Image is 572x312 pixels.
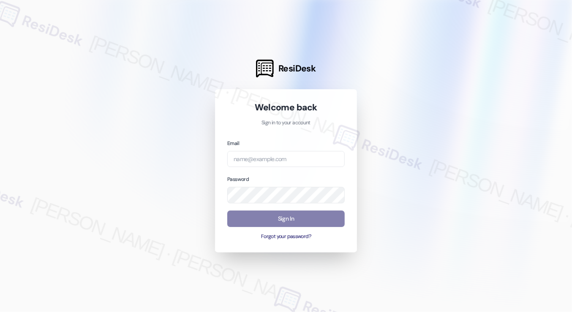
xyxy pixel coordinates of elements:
[227,140,239,147] label: Email
[227,101,345,113] h1: Welcome back
[256,60,274,77] img: ResiDesk Logo
[227,119,345,127] p: Sign in to your account
[227,151,345,167] input: name@example.com
[227,176,249,183] label: Password
[227,211,345,227] button: Sign In
[278,63,316,74] span: ResiDesk
[227,233,345,241] button: Forgot your password?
